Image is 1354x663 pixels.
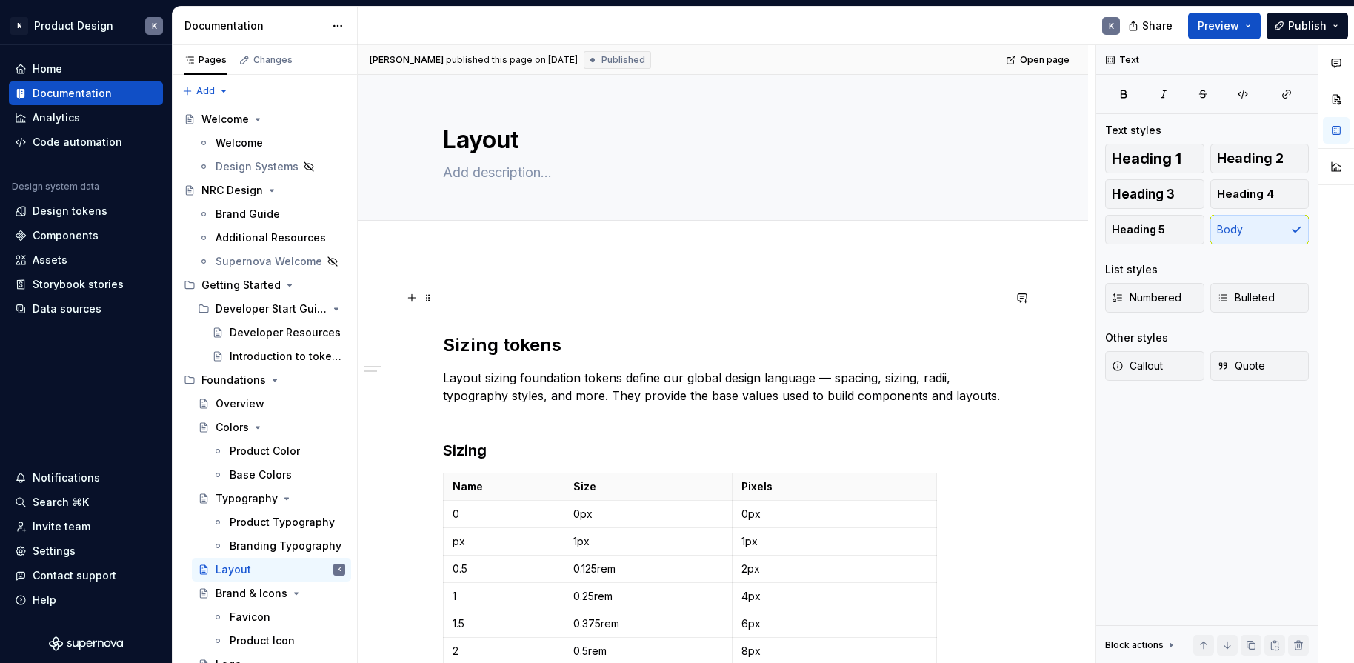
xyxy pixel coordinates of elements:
[9,297,163,321] a: Data sources
[184,19,324,33] div: Documentation
[192,416,351,439] a: Colors
[253,54,293,66] div: Changes
[206,321,351,344] a: Developer Resources
[216,396,264,411] div: Overview
[9,564,163,587] button: Contact support
[443,333,1003,357] h2: Sizing tokens
[453,479,555,494] p: Name
[206,463,351,487] a: Base Colors
[9,81,163,105] a: Documentation
[192,250,351,273] a: Supernova Welcome
[1217,151,1284,166] span: Heading 2
[206,605,351,629] a: Favicon
[216,491,278,506] div: Typography
[453,534,555,549] p: px
[192,582,351,605] a: Brand & Icons
[33,204,107,219] div: Design tokens
[9,273,163,296] a: Storybook stories
[3,10,169,41] button: NProduct DesignK
[10,17,28,35] div: N
[206,510,351,534] a: Product Typography
[741,589,927,604] p: 4px
[33,277,124,292] div: Storybook stories
[446,54,578,66] div: published this page on [DATE]
[9,106,163,130] a: Analytics
[573,562,724,576] p: 0.125rem
[33,519,90,534] div: Invite team
[230,539,341,553] div: Branding Typography
[1109,20,1114,32] div: K
[9,515,163,539] a: Invite team
[9,57,163,81] a: Home
[184,54,227,66] div: Pages
[201,278,281,293] div: Getting Started
[192,202,351,226] a: Brand Guide
[1001,50,1076,70] a: Open page
[1210,351,1310,381] button: Quote
[178,107,351,131] a: Welcome
[1112,359,1163,373] span: Callout
[201,183,263,198] div: NRC Design
[33,301,101,316] div: Data sources
[1198,19,1239,33] span: Preview
[1288,19,1327,33] span: Publish
[9,224,163,247] a: Components
[33,495,89,510] div: Search ⌘K
[230,467,292,482] div: Base Colors
[192,131,351,155] a: Welcome
[741,479,927,494] p: Pixels
[1188,13,1261,39] button: Preview
[1217,359,1265,373] span: Quote
[9,539,163,563] a: Settings
[1210,283,1310,313] button: Bulleted
[216,562,251,577] div: Layout
[34,19,113,33] div: Product Design
[216,254,322,269] div: Supernova Welcome
[1105,262,1158,277] div: List styles
[192,297,351,321] div: Developer Start Guide
[1112,187,1175,201] span: Heading 3
[573,534,724,549] p: 1px
[178,81,233,101] button: Add
[33,110,80,125] div: Analytics
[741,616,927,631] p: 6px
[178,368,351,392] div: Foundations
[1217,290,1275,305] span: Bulleted
[201,112,249,127] div: Welcome
[49,636,123,651] svg: Supernova Logo
[1105,123,1161,138] div: Text styles
[33,61,62,76] div: Home
[206,629,351,653] a: Product Icon
[1121,13,1182,39] button: Share
[230,325,341,340] div: Developer Resources
[178,179,351,202] a: NRC Design
[12,181,99,193] div: Design system data
[192,392,351,416] a: Overview
[230,349,342,364] div: Introduction to tokens
[1105,635,1177,656] div: Block actions
[573,644,724,659] p: 0.5rem
[216,159,299,174] div: Design Systems
[216,301,327,316] div: Developer Start Guide
[33,470,100,485] div: Notifications
[33,544,76,559] div: Settings
[453,644,555,659] p: 2
[9,588,163,612] button: Help
[1105,144,1204,173] button: Heading 1
[33,568,116,583] div: Contact support
[453,589,555,604] p: 1
[178,273,351,297] div: Getting Started
[1112,151,1181,166] span: Heading 1
[216,230,326,245] div: Additional Resources
[9,466,163,490] button: Notifications
[192,487,351,510] a: Typography
[741,534,927,549] p: 1px
[33,253,67,267] div: Assets
[9,248,163,272] a: Assets
[206,534,351,558] a: Branding Typography
[1105,283,1204,313] button: Numbered
[152,20,157,32] div: K
[601,54,645,66] span: Published
[573,589,724,604] p: 0.25rem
